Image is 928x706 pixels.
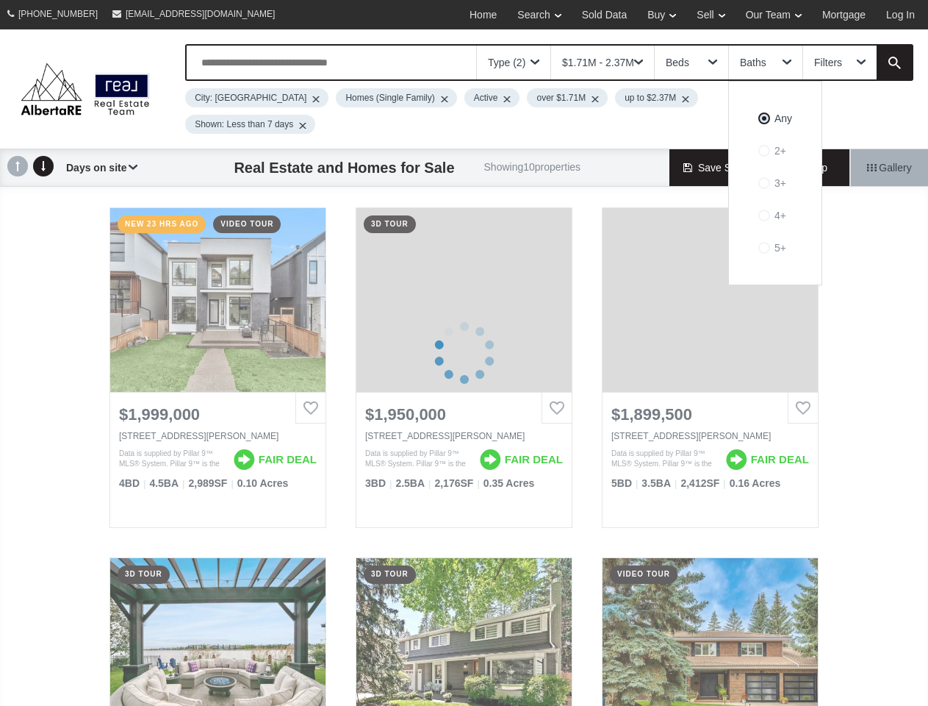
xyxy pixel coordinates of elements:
[744,138,807,163] label: 2+
[484,162,581,173] h2: Showing 10 properties
[850,149,928,186] div: Gallery
[488,57,525,68] div: Type (2)
[669,149,772,186] button: Save Search
[15,60,156,118] img: Logo
[105,1,282,28] a: [EMAIL_ADDRESS][DOMAIN_NAME]
[234,157,454,178] h1: Real Estate and Homes for Sale
[185,115,315,134] div: Shown: Less than 7 days
[867,160,911,175] span: Gallery
[18,9,98,19] span: [PHONE_NUMBER]
[740,57,766,68] div: Baths
[666,57,689,68] div: Beds
[744,171,807,196] label: 3+
[744,235,807,260] label: 5+
[744,106,807,131] label: Any
[615,88,698,107] div: up to $2.37M
[562,57,634,68] div: $1.71M - 2.37M
[126,9,275,19] span: [EMAIL_ADDRESS][DOMAIN_NAME]
[336,88,456,107] div: Homes (Single Family)
[185,88,328,107] div: City: [GEOGRAPHIC_DATA]
[744,203,807,228] label: 4+
[59,149,137,186] div: Days on site
[527,88,608,107] div: over $1.71M
[814,57,842,68] div: Filters
[464,88,520,107] div: Active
